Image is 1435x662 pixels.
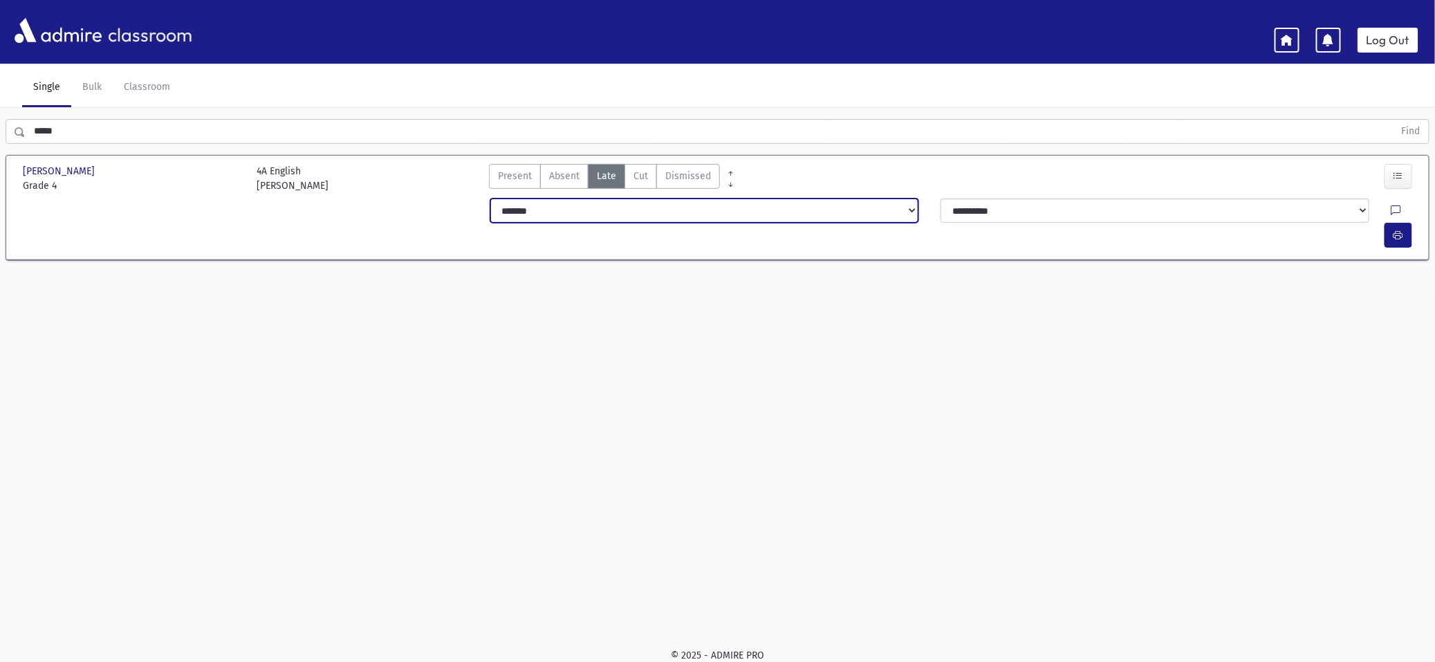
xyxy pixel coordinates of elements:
[23,164,98,178] span: [PERSON_NAME]
[113,68,181,107] a: Classroom
[489,164,720,193] div: AttTypes
[665,169,711,183] span: Dismissed
[633,169,648,183] span: Cut
[23,178,243,193] span: Grade 4
[22,68,71,107] a: Single
[105,12,192,49] span: classroom
[71,68,113,107] a: Bulk
[257,164,328,193] div: 4A English [PERSON_NAME]
[498,169,532,183] span: Present
[1358,28,1418,53] a: Log Out
[11,15,105,46] img: AdmirePro
[1394,120,1429,143] button: Find
[597,169,616,183] span: Late
[549,169,580,183] span: Absent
